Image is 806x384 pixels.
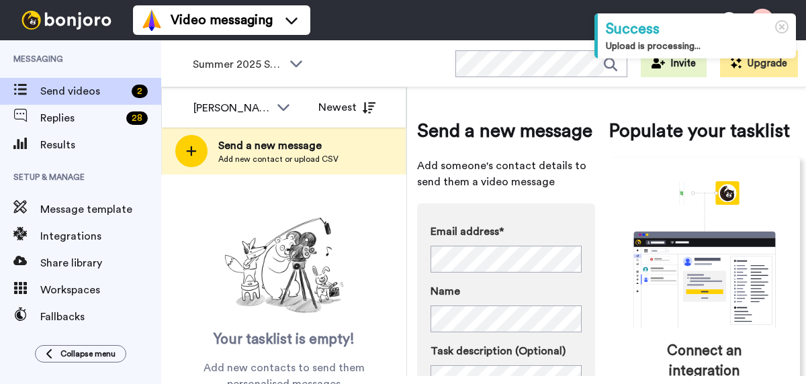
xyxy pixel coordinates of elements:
[193,56,283,73] span: Summer 2025 Surveys
[431,224,582,240] label: Email address*
[214,330,355,350] span: Your tasklist is empty!
[218,154,339,164] span: Add new contact or upload CSV
[132,85,148,98] div: 2
[431,343,582,359] label: Task description (Optional)
[609,117,800,144] span: Populate your tasklist
[16,11,117,30] img: bj-logo-header-white.svg
[193,100,270,116] div: [PERSON_NAME]
[417,158,595,190] span: Add someone's contact details to send them a video message
[40,137,161,153] span: Results
[35,345,126,363] button: Collapse menu
[40,110,121,126] span: Replies
[40,282,161,298] span: Workspaces
[40,309,161,325] span: Fallbacks
[720,50,798,77] button: Upgrade
[417,117,595,144] span: Send a new message
[606,19,788,40] div: Success
[60,348,116,359] span: Collapse menu
[217,212,351,320] img: ready-set-action.png
[431,283,460,299] span: Name
[604,181,805,328] div: animation
[606,40,788,53] div: Upload is processing...
[40,201,161,218] span: Message template
[218,138,339,154] span: Send a new message
[171,11,273,30] span: Video messaging
[126,111,148,125] div: 28
[641,50,707,77] button: Invite
[40,83,126,99] span: Send videos
[40,228,161,244] span: Integrations
[308,94,386,121] button: Newest
[141,9,163,31] img: vm-color.svg
[40,255,161,271] span: Share library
